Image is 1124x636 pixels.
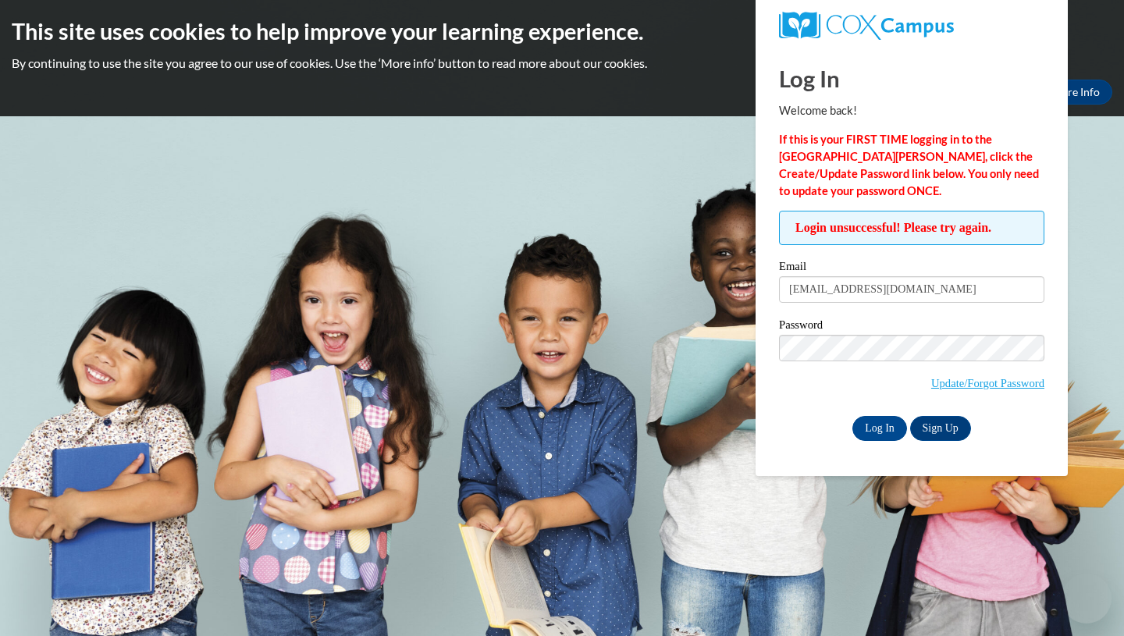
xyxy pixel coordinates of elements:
p: By continuing to use the site you agree to our use of cookies. Use the ‘More info’ button to read... [12,55,1112,72]
a: More Info [1039,80,1112,105]
strong: If this is your FIRST TIME logging in to the [GEOGRAPHIC_DATA][PERSON_NAME], click the Create/Upd... [779,133,1039,197]
label: Password [779,319,1044,335]
p: Welcome back! [779,102,1044,119]
a: COX Campus [779,12,1044,40]
span: Login unsuccessful! Please try again. [779,211,1044,245]
input: Log In [852,416,907,441]
h2: This site uses cookies to help improve your learning experience. [12,16,1112,47]
h1: Log In [779,62,1044,94]
a: Sign Up [910,416,971,441]
a: Update/Forgot Password [931,377,1044,389]
img: COX Campus [779,12,954,40]
label: Email [779,261,1044,276]
iframe: Button to launch messaging window [1062,574,1112,624]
